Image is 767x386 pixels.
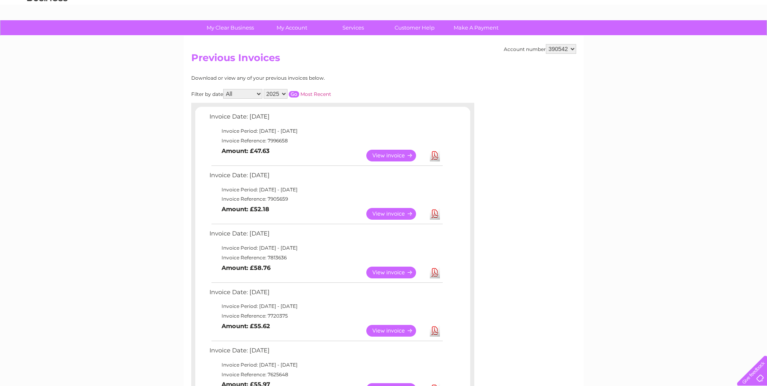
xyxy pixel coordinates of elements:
[430,208,440,220] a: Download
[207,345,444,360] td: Invoice Date: [DATE]
[207,170,444,185] td: Invoice Date: [DATE]
[197,20,264,35] a: My Clear Business
[207,311,444,321] td: Invoice Reference: 7720375
[366,267,426,278] a: View
[668,34,692,40] a: Telecoms
[381,20,448,35] a: Customer Help
[207,194,444,204] td: Invoice Reference: 7905659
[191,52,576,68] h2: Previous Invoices
[443,20,509,35] a: Make A Payment
[222,322,270,330] b: Amount: £55.62
[697,34,708,40] a: Blog
[258,20,325,35] a: My Account
[207,228,444,243] td: Invoice Date: [DATE]
[615,4,670,14] a: 0333 014 3131
[27,21,68,46] img: logo.png
[222,147,270,155] b: Amount: £47.63
[430,267,440,278] a: Download
[207,287,444,302] td: Invoice Date: [DATE]
[191,89,404,99] div: Filter by date
[207,111,444,126] td: Invoice Date: [DATE]
[207,126,444,136] td: Invoice Period: [DATE] - [DATE]
[207,301,444,311] td: Invoice Period: [DATE] - [DATE]
[504,44,576,54] div: Account number
[222,206,269,213] b: Amount: £52.18
[222,264,270,271] b: Amount: £58.76
[713,34,733,40] a: Contact
[366,208,426,220] a: View
[366,325,426,337] a: View
[430,150,440,161] a: Download
[320,20,387,35] a: Services
[300,91,331,97] a: Most Recent
[207,360,444,370] td: Invoice Period: [DATE] - [DATE]
[207,370,444,380] td: Invoice Reference: 7625648
[625,34,640,40] a: Water
[740,34,759,40] a: Log out
[207,136,444,146] td: Invoice Reference: 7996658
[366,150,426,161] a: View
[193,4,575,39] div: Clear Business is a trading name of Verastar Limited (registered in [GEOGRAPHIC_DATA] No. 3667643...
[207,185,444,195] td: Invoice Period: [DATE] - [DATE]
[430,325,440,337] a: Download
[207,243,444,253] td: Invoice Period: [DATE] - [DATE]
[207,253,444,263] td: Invoice Reference: 7813636
[191,75,404,81] div: Download or view any of your previous invoices below.
[645,34,663,40] a: Energy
